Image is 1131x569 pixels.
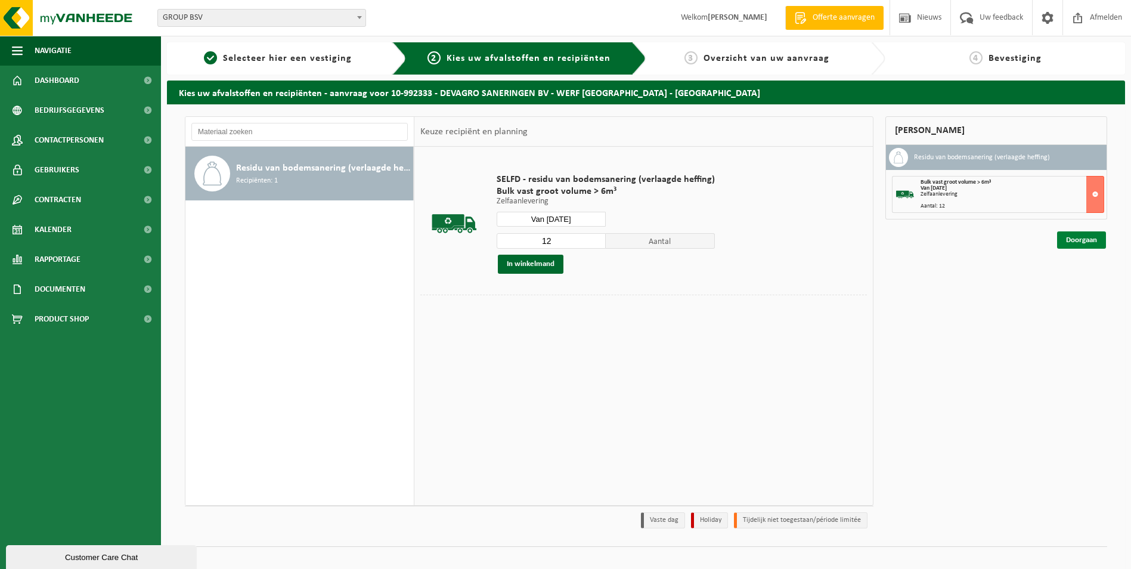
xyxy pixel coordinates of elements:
li: Tijdelijk niet toegestaan/période limitée [734,512,867,528]
li: Holiday [691,512,728,528]
span: 4 [969,51,983,64]
span: Recipiënten: 1 [236,175,278,187]
span: GROUP BSV [157,9,366,27]
span: Selecteer hier een vestiging [223,54,352,63]
span: Navigatie [35,36,72,66]
span: Bulk vast groot volume > 6m³ [921,179,991,185]
span: Bevestiging [989,54,1042,63]
span: Residu van bodemsanering (verlaagde heffing) [236,161,410,175]
span: SELFD - residu van bodemsanering (verlaagde heffing) [497,174,715,185]
a: 1Selecteer hier een vestiging [173,51,383,66]
span: Contracten [35,185,81,215]
h3: Residu van bodemsanering (verlaagde heffing) [914,148,1050,167]
input: Materiaal zoeken [191,123,408,141]
button: Residu van bodemsanering (verlaagde heffing) Recipiënten: 1 [185,147,414,200]
input: Selecteer datum [497,212,606,227]
iframe: chat widget [6,543,199,569]
span: Documenten [35,274,85,304]
button: In winkelmand [498,255,563,274]
span: Kies uw afvalstoffen en recipiënten [447,54,611,63]
span: 2 [427,51,441,64]
span: 3 [684,51,698,64]
a: Doorgaan [1057,231,1106,249]
li: Vaste dag [641,512,685,528]
span: Product Shop [35,304,89,334]
span: Offerte aanvragen [810,12,878,24]
span: GROUP BSV [158,10,365,26]
span: 1 [204,51,217,64]
span: Gebruikers [35,155,79,185]
div: Aantal: 12 [921,203,1104,209]
a: Offerte aanvragen [785,6,884,30]
span: Overzicht van uw aanvraag [704,54,829,63]
span: Contactpersonen [35,125,104,155]
div: Keuze recipiënt en planning [414,117,534,147]
span: Kalender [35,215,72,245]
span: Rapportage [35,245,80,274]
span: Bedrijfsgegevens [35,95,104,125]
strong: Van [DATE] [921,185,947,191]
strong: [PERSON_NAME] [708,13,767,22]
p: Zelfaanlevering [497,197,715,206]
span: Aantal [606,233,715,249]
h2: Kies uw afvalstoffen en recipiënten - aanvraag voor 10-992333 - DEVAGRO SANERINGEN BV - WERF [GEO... [167,81,1125,104]
span: Dashboard [35,66,79,95]
div: [PERSON_NAME] [885,116,1107,145]
div: Zelfaanlevering [921,191,1104,197]
span: Bulk vast groot volume > 6m³ [497,185,715,197]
